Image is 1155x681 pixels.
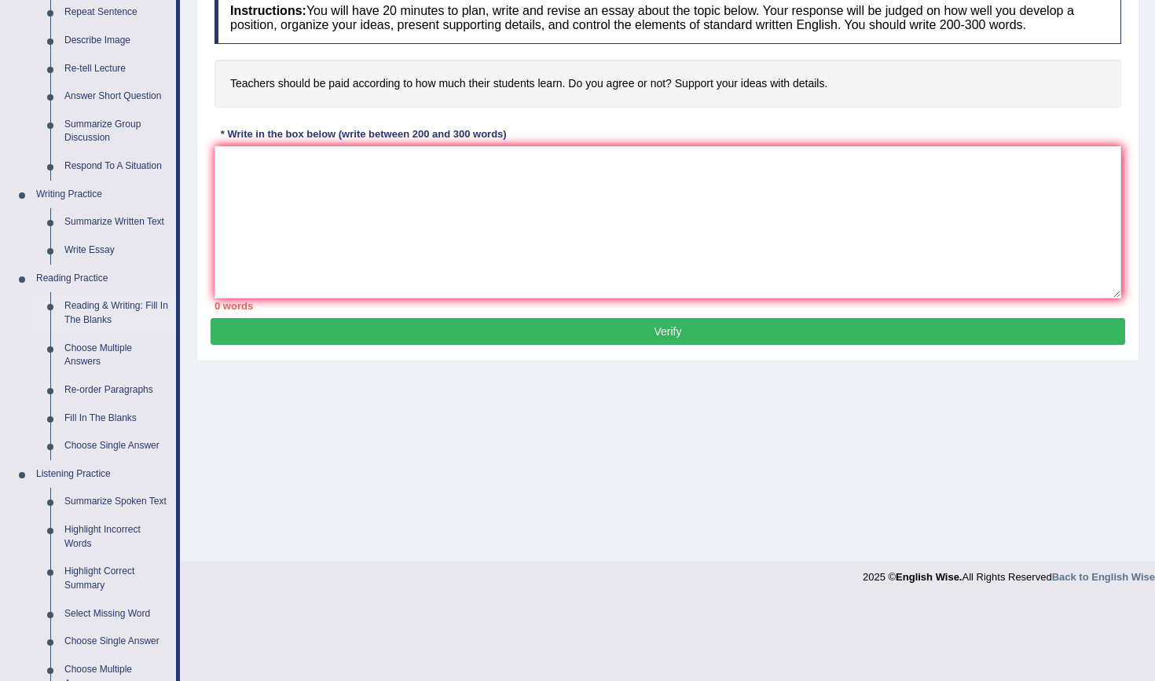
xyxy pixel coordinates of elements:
a: Re-order Paragraphs [57,376,176,405]
a: Choose Single Answer [57,432,176,460]
a: Reading & Writing: Fill In The Blanks [57,292,176,334]
strong: English Wise. [896,571,962,583]
a: Highlight Incorrect Words [57,516,176,558]
a: Choose Multiple Answers [57,335,176,376]
a: Describe Image [57,27,176,55]
h4: Teachers should be paid according to how much their students learn. Do you agree or not? Support ... [214,60,1121,108]
a: Select Missing Word [57,600,176,628]
div: * Write in the box below (write between 200 and 300 words) [214,127,512,142]
a: Fill In The Blanks [57,405,176,433]
a: Summarize Spoken Text [57,488,176,516]
a: Answer Short Question [57,82,176,111]
a: Listening Practice [29,460,176,489]
a: Highlight Correct Summary [57,558,176,599]
a: Choose Single Answer [57,628,176,656]
a: Summarize Group Discussion [57,111,176,152]
a: Respond To A Situation [57,152,176,181]
a: Re-tell Lecture [57,55,176,83]
div: 2025 © All Rights Reserved [863,562,1155,584]
a: Write Essay [57,236,176,265]
div: 0 words [214,298,1121,313]
b: Instructions: [230,4,306,17]
button: Verify [211,318,1125,345]
a: Summarize Written Text [57,208,176,236]
a: Back to English Wise [1052,571,1155,583]
a: Reading Practice [29,265,176,293]
a: Writing Practice [29,181,176,209]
